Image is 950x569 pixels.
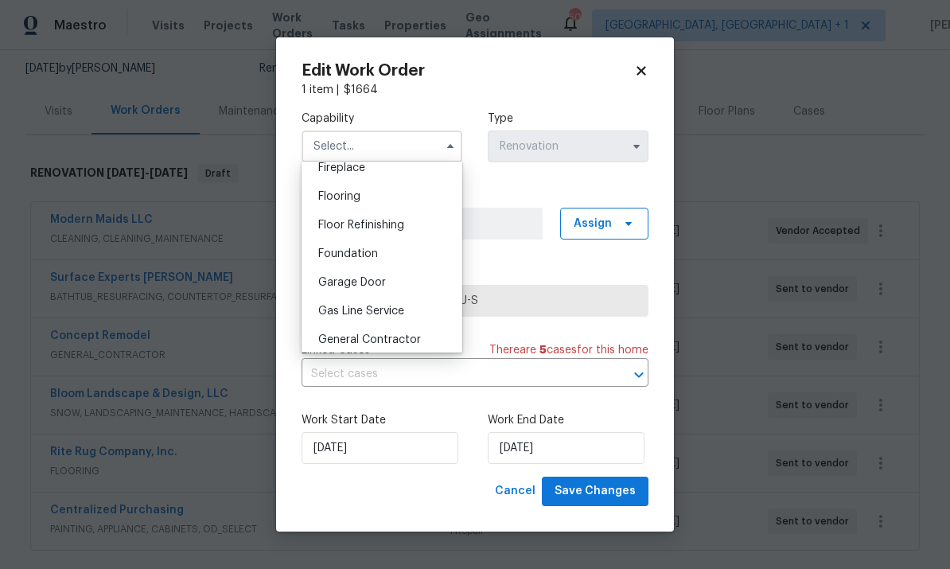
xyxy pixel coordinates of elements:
label: Trade Partner [302,265,648,281]
input: Select... [488,131,648,162]
span: Save Changes [555,481,636,501]
div: 1 item | [302,82,648,98]
input: Select... [302,131,462,162]
label: Work End Date [488,412,648,428]
button: Show options [627,137,646,156]
span: Rite Rug Company, Inc. - RDU-S [315,293,635,309]
label: Work Start Date [302,412,462,428]
span: General Contractor [318,334,421,345]
span: Cancel [495,481,535,501]
input: Select cases [302,362,604,387]
button: Hide options [441,137,460,156]
label: Work Order Manager [302,188,648,204]
span: Fireplace [318,162,365,173]
span: Floor Refinishing [318,220,404,231]
label: Type [488,111,648,127]
span: 5 [539,345,547,356]
input: M/D/YYYY [488,432,644,464]
span: Gas Line Service [318,306,404,317]
span: Assign [574,216,612,232]
label: Capability [302,111,462,127]
span: Garage Door [318,277,386,288]
input: M/D/YYYY [302,432,458,464]
span: Foundation [318,248,378,259]
span: There are case s for this home [489,342,648,358]
button: Cancel [489,477,542,506]
span: Flooring [318,191,360,202]
button: Open [628,364,650,386]
span: $ 1664 [344,84,378,95]
h2: Edit Work Order [302,63,634,79]
button: Save Changes [542,477,648,506]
